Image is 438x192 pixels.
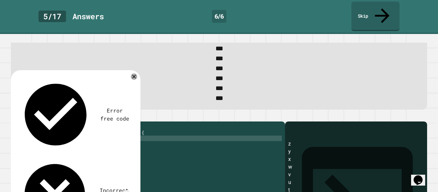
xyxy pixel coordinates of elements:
[411,166,432,186] iframe: chat widget
[99,107,131,122] div: Error free code
[351,2,400,31] a: Skip
[212,10,226,23] div: 6 / 6
[72,11,104,22] div: Answer s
[38,11,66,22] div: 5 / 17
